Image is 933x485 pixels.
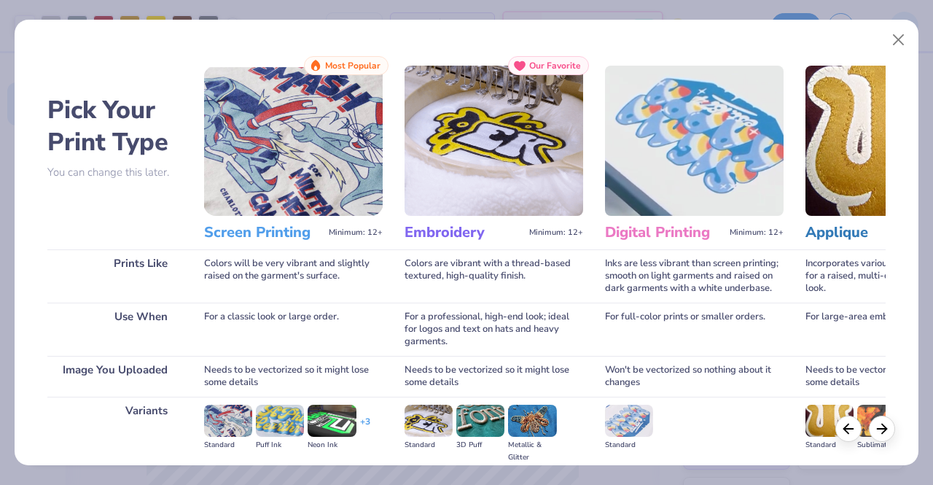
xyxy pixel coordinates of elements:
div: Standard [605,439,653,451]
div: For full-color prints or smaller orders. [605,303,784,356]
span: Minimum: 12+ [730,228,784,238]
h3: Embroidery [405,223,523,242]
img: Digital Printing [605,66,784,216]
img: Puff Ink [256,405,304,437]
div: Needs to be vectorized so it might lose some details [204,356,383,397]
div: Prints Like [47,249,182,303]
h3: Applique [805,223,924,242]
div: Puff Ink [256,439,304,451]
div: For a classic look or large order. [204,303,383,356]
img: Standard [605,405,653,437]
div: Standard [405,439,453,451]
img: Metallic & Glitter [508,405,556,437]
img: Standard [405,405,453,437]
img: Standard [204,405,252,437]
img: Embroidery [405,66,583,216]
div: Neon Ink [308,439,356,451]
span: Minimum: 12+ [329,228,383,238]
p: You can change this later. [47,166,182,179]
div: Variants [47,397,182,472]
h3: Digital Printing [605,223,724,242]
div: Sublimated [857,439,905,451]
div: 3D Puff [456,439,504,451]
div: Won't be vectorized so nothing about it changes [605,356,784,397]
div: Needs to be vectorized so it might lose some details [405,356,583,397]
span: Most Popular [325,61,380,71]
span: Minimum: 12+ [529,228,583,238]
h2: Pick Your Print Type [47,94,182,158]
img: Sublimated [857,405,905,437]
div: + 3 [360,416,370,441]
div: Colors are vibrant with a thread-based textured, high-quality finish. [405,249,583,303]
div: Colors will be very vibrant and slightly raised on the garment's surface. [204,249,383,303]
div: For a professional, high-end look; ideal for logos and text on hats and heavy garments. [405,303,583,356]
img: Standard [805,405,854,437]
div: Metallic & Glitter [508,439,556,464]
div: Image You Uploaded [47,356,182,397]
img: Screen Printing [204,66,383,216]
h3: Screen Printing [204,223,323,242]
div: Standard [805,439,854,451]
div: Inks are less vibrant than screen printing; smooth on light garments and raised on dark garments ... [605,249,784,303]
span: Our Favorite [529,61,581,71]
img: Neon Ink [308,405,356,437]
div: Standard [204,439,252,451]
button: Close [885,26,913,54]
div: Use When [47,303,182,356]
img: 3D Puff [456,405,504,437]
